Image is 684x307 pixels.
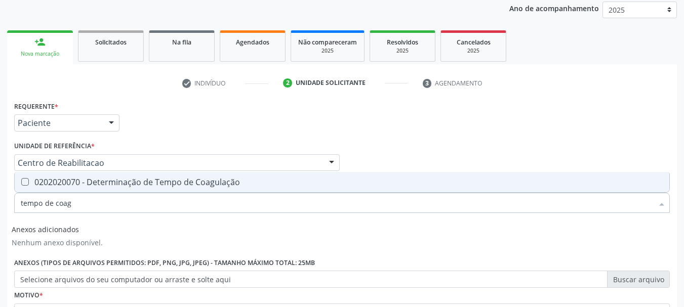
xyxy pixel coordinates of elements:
label: Unidade de referência [14,139,95,154]
span: Solicitados [95,38,127,47]
span: Na fila [172,38,191,47]
div: 2025 [298,47,357,55]
label: Motivo [14,288,43,303]
span: Agendados [236,38,269,47]
h6: Anexos adicionados [12,226,103,234]
input: Buscar por procedimentos [21,193,653,213]
span: Centro de Reabilitacao [18,158,319,168]
span: Não compareceram [298,38,357,47]
span: Cancelados [457,38,491,47]
span: Paciente [18,118,99,128]
div: 0202020070 - Determinação de Tempo de Coagulação [21,178,663,186]
div: Unidade solicitante [296,78,366,87]
div: 2 [283,78,292,87]
div: 2025 [377,47,428,55]
label: Anexos (Tipos de arquivos permitidos: PDF, PNG, JPG, JPEG) - Tamanho máximo total: 25MB [14,255,315,271]
div: person_add [34,36,46,48]
p: Ano de acompanhamento [509,2,599,14]
span: Resolvidos [387,38,418,47]
label: Requerente [14,99,58,114]
div: Nova marcação [14,50,66,58]
p: Nenhum anexo disponível. [12,237,103,248]
div: 2025 [448,47,499,55]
